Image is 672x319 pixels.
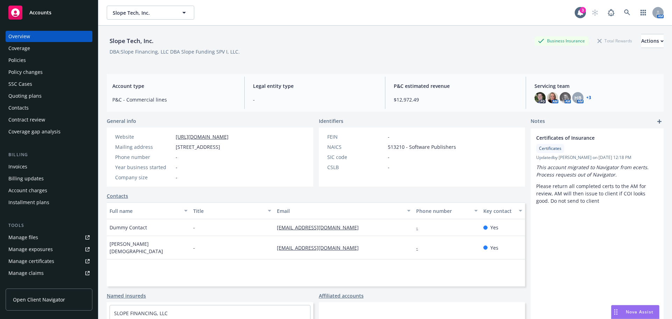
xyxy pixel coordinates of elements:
[574,94,581,102] span: HB
[193,244,195,251] span: -
[6,279,92,291] a: Manage BORs
[490,224,498,231] span: Yes
[13,296,65,303] span: Open Client Navigator
[636,6,650,20] a: Switch app
[6,102,92,113] a: Contacts
[6,185,92,196] a: Account charges
[327,164,385,171] div: CSLB
[8,114,45,125] div: Contract review
[8,185,47,196] div: Account charges
[6,90,92,102] a: Quoting plans
[655,117,664,126] a: add
[6,151,92,158] div: Billing
[611,305,659,319] button: Nova Assist
[6,256,92,267] a: Manage certificates
[107,202,190,219] button: Full name
[388,164,390,171] span: -
[8,43,30,54] div: Coverage
[319,117,343,125] span: Identifiers
[531,129,664,210] div: Certificates of InsuranceCertificatesUpdatedby [PERSON_NAME] on [DATE] 12:18 PMThis account migra...
[112,82,236,90] span: Account type
[176,164,177,171] span: -
[8,102,29,113] div: Contacts
[6,244,92,255] a: Manage exposures
[6,173,92,184] a: Billing updates
[190,202,274,219] button: Title
[534,82,658,90] span: Servicing team
[176,143,220,151] span: [STREET_ADDRESS]
[416,244,423,251] a: -
[8,67,43,78] div: Policy changes
[107,117,136,125] span: General info
[594,36,636,45] div: Total Rewards
[536,134,640,141] span: Certificates of Insurance
[253,96,377,103] span: -
[253,82,377,90] span: Legal entity type
[536,182,658,204] p: Please return all completed certs to the AM for review, AM will then issue to client if COI looks...
[588,6,602,20] a: Start snowing
[115,133,173,140] div: Website
[8,197,49,208] div: Installment plans
[536,154,658,161] span: Updated by [PERSON_NAME] on [DATE] 12:18 PM
[176,174,177,181] span: -
[176,153,177,161] span: -
[327,153,385,161] div: SIC code
[107,292,146,299] a: Named insureds
[112,96,236,103] span: P&C - Commercial lines
[560,92,571,103] img: photo
[8,90,42,102] div: Quoting plans
[388,153,390,161] span: -
[611,305,620,319] div: Drag to move
[490,244,498,251] span: Yes
[8,173,44,184] div: Billing updates
[115,174,173,181] div: Company size
[413,202,480,219] button: Phone number
[107,6,194,20] button: Slope Tech, Inc.
[8,161,27,172] div: Invoices
[8,244,53,255] div: Manage exposures
[539,145,561,152] span: Certificates
[620,6,634,20] a: Search
[586,96,591,100] a: +3
[110,240,188,255] span: [PERSON_NAME][DEMOGRAPHIC_DATA]
[8,256,54,267] div: Manage certificates
[193,207,264,215] div: Title
[534,36,588,45] div: Business Insurance
[6,268,92,279] a: Manage claims
[176,133,229,140] a: [URL][DOMAIN_NAME]
[319,292,364,299] a: Affiliated accounts
[547,92,558,103] img: photo
[274,202,413,219] button: Email
[110,207,180,215] div: Full name
[6,114,92,125] a: Contract review
[8,268,44,279] div: Manage claims
[641,34,664,48] button: Actions
[8,78,32,90] div: SSC Cases
[6,126,92,137] a: Coverage gap analysis
[6,55,92,66] a: Policies
[531,117,545,126] span: Notes
[8,279,41,291] div: Manage BORs
[394,82,517,90] span: P&C estimated revenue
[8,232,38,243] div: Manage files
[6,78,92,90] a: SSC Cases
[6,161,92,172] a: Invoices
[6,222,92,229] div: Tools
[110,224,147,231] span: Dummy Contact
[416,207,470,215] div: Phone number
[6,197,92,208] a: Installment plans
[6,232,92,243] a: Manage files
[388,143,456,151] span: 513210 - Software Publishers
[481,202,525,219] button: Key contact
[107,192,128,200] a: Contacts
[536,164,650,178] em: This account migrated to Navigator from ecerts. Process requests out of Navigator.
[113,9,173,16] span: Slope Tech, Inc.
[8,126,61,137] div: Coverage gap analysis
[327,133,385,140] div: FEIN
[483,207,514,215] div: Key contact
[277,224,364,231] a: [EMAIL_ADDRESS][DOMAIN_NAME]
[604,6,618,20] a: Report a Bug
[394,96,517,103] span: $12,972.49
